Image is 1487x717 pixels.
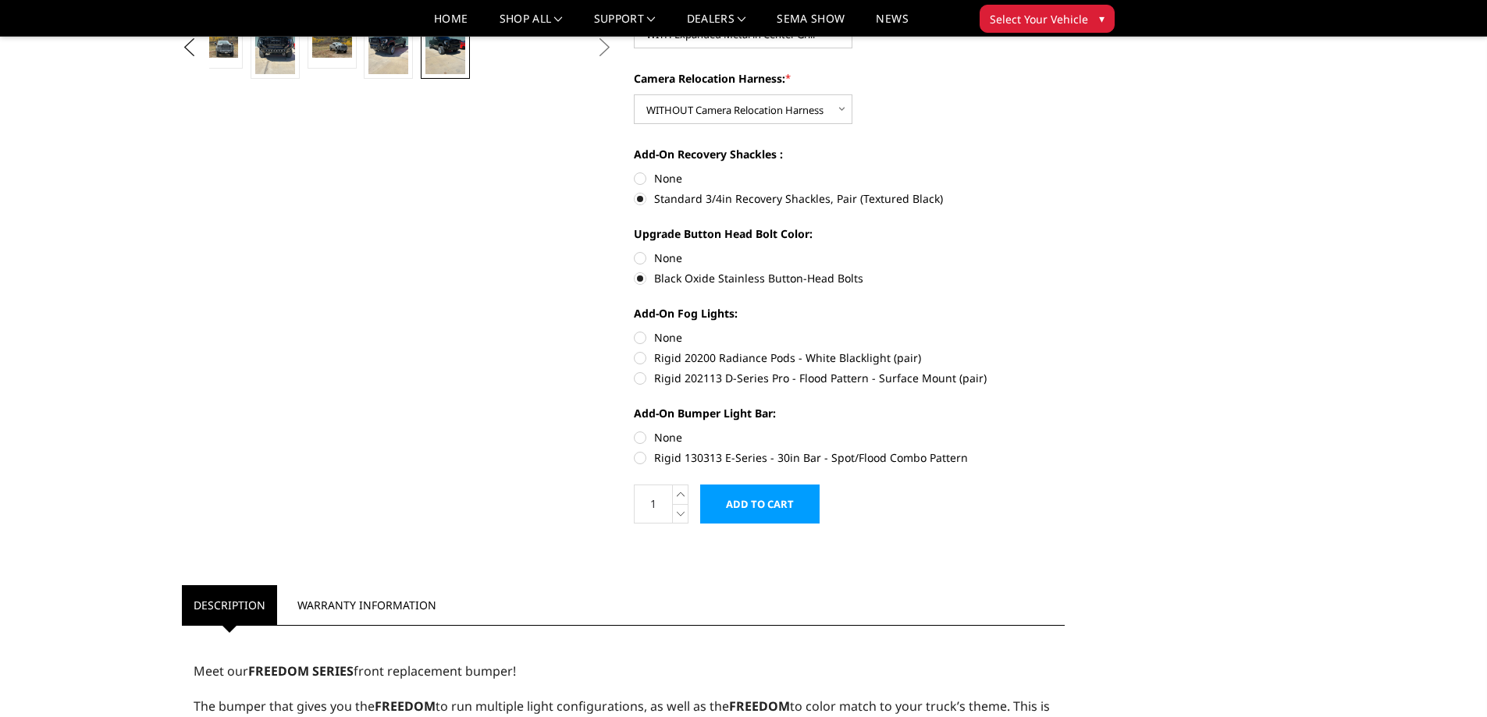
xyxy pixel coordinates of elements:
[634,70,1065,87] label: Camera Relocation Harness:
[777,13,845,36] a: SEMA Show
[634,405,1065,421] label: Add-On Bumper Light Bar:
[255,21,295,74] img: 2024-2025 GMC 2500-3500 - Freedom Series - Extreme Front Bumper
[876,13,908,36] a: News
[634,305,1065,321] label: Add-On Fog Lights:
[1099,10,1105,27] span: ▾
[500,13,563,36] a: shop all
[425,21,465,74] img: 2024-2025 GMC 2500-3500 - Freedom Series - Extreme Front Bumper
[980,5,1115,33] button: Select Your Vehicle
[312,27,352,57] img: 2024-2025 GMC 2500-3500 - Freedom Series - Extreme Front Bumper
[194,662,516,680] span: Meet our front replacement bumper!
[634,429,1065,445] label: None
[990,11,1088,27] span: Select Your Vehicle
[248,662,354,680] strong: FREEDOM SERIES
[634,146,1065,162] label: Add-On Recovery Shackles :
[178,36,201,59] button: Previous
[634,370,1065,386] label: Rigid 202113 D-Series Pro - Flood Pattern - Surface Mount (pair)
[375,697,436,715] strong: FREEDOM
[634,449,1065,466] label: Rigid 130313 E-Series - 30in Bar - Spot/Flood Combo Pattern
[1409,642,1487,717] iframe: Chat Widget
[592,36,616,59] button: Next
[634,250,1065,266] label: None
[634,329,1065,346] label: None
[634,350,1065,366] label: Rigid 20200 Radiance Pods - White Blacklight (pair)
[286,585,448,625] a: Warranty Information
[434,13,468,36] a: Home
[634,225,1065,242] label: Upgrade Button Head Bolt Color:
[594,13,656,36] a: Support
[634,170,1065,186] label: None
[634,270,1065,286] label: Black Oxide Stainless Button-Head Bolts
[634,190,1065,207] label: Standard 3/4in Recovery Shackles, Pair (Textured Black)
[729,697,790,715] strong: FREEDOM
[368,21,408,74] img: 2024-2025 GMC 2500-3500 - Freedom Series - Extreme Front Bumper
[700,485,820,524] input: Add to Cart
[182,585,277,625] a: Description
[687,13,746,36] a: Dealers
